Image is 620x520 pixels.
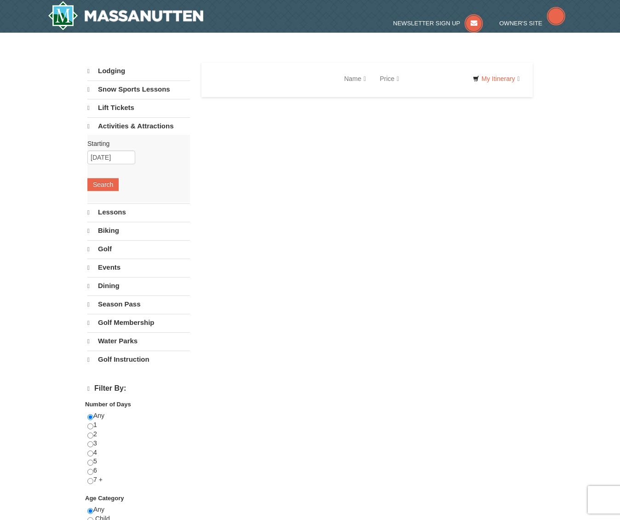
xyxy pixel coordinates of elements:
button: Search [87,178,119,191]
a: Dining [87,277,190,295]
a: Lift Tickets [87,99,190,116]
a: Owner's Site [499,20,566,27]
a: Activities & Attractions [87,117,190,135]
a: Newsletter Sign Up [393,20,483,27]
a: Name [337,69,373,88]
a: Golf [87,240,190,258]
div: Any 1 2 3 4 5 6 7 + [87,411,190,494]
a: Golf Membership [87,314,190,331]
strong: Age Category [85,495,124,502]
a: Lessons [87,203,190,221]
a: Events [87,259,190,276]
strong: Number of Days [85,401,131,408]
img: Massanutten Resort Logo [48,1,203,30]
h4: Filter By: [87,384,190,393]
a: Snow Sports Lessons [87,81,190,98]
a: Massanutten Resort [48,1,203,30]
a: Lodging [87,63,190,80]
span: Newsletter Sign Up [393,20,460,27]
a: My Itinerary [467,72,526,86]
a: Biking [87,222,190,239]
a: Season Pass [87,295,190,313]
a: Golf Instruction [87,351,190,368]
a: Price [373,69,406,88]
label: Starting [87,139,183,148]
span: Owner's Site [499,20,543,27]
a: Water Parks [87,332,190,350]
